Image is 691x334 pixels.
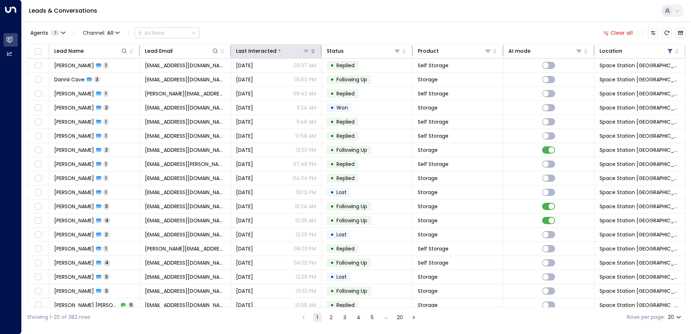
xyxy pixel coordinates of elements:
span: 1 [103,175,108,181]
button: Go to next page [409,313,418,322]
p: 12:29 PM [296,273,316,281]
span: Lost [336,189,347,196]
span: Sally Donnelly [54,259,94,266]
span: John Smith [54,90,94,97]
span: Emma Neale [54,189,94,196]
span: Toggle select row [34,89,43,98]
p: 10:58 AM [295,301,316,309]
a: Leads & Conversations [29,7,97,15]
span: Jun 13, 2025 [236,76,253,83]
span: Agents [30,30,48,35]
div: • [330,243,334,255]
span: Following Up [336,259,367,266]
span: Aug 04, 2025 [236,146,253,154]
div: • [330,87,334,100]
span: Jun 04, 2025 [236,259,253,266]
div: Location [600,47,674,55]
span: Space Station Doncaster [600,301,680,309]
span: Space Station Doncaster [600,146,680,154]
span: 2 [103,104,110,111]
div: Product [418,47,439,55]
span: Toggle select row [34,117,43,127]
span: Space Station Doncaster [600,245,680,252]
span: 3 [103,288,110,294]
div: Showing 1-20 of 382 rows [27,313,90,321]
span: chilcombe@duck.com [145,273,225,281]
span: 1 [51,30,60,36]
span: Self Storage [418,132,448,140]
span: Space Station Doncaster [600,132,680,140]
span: Toggle select row [34,301,43,310]
span: Space Station Doncaster [600,160,680,168]
span: Toggle select row [34,160,43,169]
div: Button group with a nested menu [134,27,199,38]
span: Jun 19, 2025 [236,287,253,295]
span: michaelahoshang45@gmail.com [145,301,225,309]
div: • [330,186,334,198]
div: Status [327,47,400,55]
span: callumreid791@gmail.com [145,217,225,224]
div: • [330,144,334,156]
span: Dannii Cave [54,76,85,83]
div: Lead Name [54,47,84,55]
span: Toggle select row [34,132,43,141]
div: Location [600,47,622,55]
span: Following Up [336,146,367,154]
span: Rebecca Ackroyd [54,118,94,125]
p: 04:02 PM [293,259,316,266]
span: beckyackroyd92@gmail.com [145,62,225,69]
span: foord.chris@yahoo.com [145,160,225,168]
button: Customize [648,28,658,38]
span: Replied [336,160,355,168]
div: • [330,200,334,213]
span: Following Up [336,203,367,210]
p: 09:37 AM [293,62,316,69]
span: Space Station Doncaster [600,287,680,295]
span: 1 [103,62,108,68]
span: Toggle select all [34,47,43,56]
span: davidblanusha26@gmail.com [145,203,225,210]
span: Storage [418,231,438,238]
span: Sep 14, 2025 [236,301,253,309]
button: Go to page 3 [340,313,349,322]
span: 4 [103,260,110,266]
span: Self Storage [418,259,448,266]
span: Callum Reid [54,217,94,224]
button: Go to page 4 [354,313,363,322]
div: Last Interacted [236,47,276,55]
span: Sarah Richardson [54,146,94,154]
span: 1 [103,133,108,139]
span: Storage [418,217,438,224]
div: • [330,285,334,297]
span: Replied [336,301,355,309]
span: 2 [103,231,110,237]
span: 1 [103,119,108,125]
p: 12:50 PM [296,146,316,154]
span: Jul 09, 2025 [236,189,253,196]
span: Space Station Doncaster [600,175,680,182]
span: Space Station Doncaster [600,231,680,238]
span: jbpsn92@gmail.com [145,287,225,295]
div: Last Interacted [236,47,310,55]
span: Following Up [336,217,367,224]
span: Replied [336,175,355,182]
button: Go to page 2 [327,313,335,322]
button: page 1 [313,313,322,322]
span: Toggle select row [34,146,43,155]
div: • [330,59,334,72]
span: 1 [103,90,108,97]
div: • [330,172,334,184]
p: 11:48 AM [296,118,316,125]
span: Mar 28, 2025 [236,90,253,97]
p: 01:32 PM [296,287,316,295]
div: 20 [668,312,683,322]
span: sarahkatykenna@gmail.com [145,146,225,154]
span: Space Station Doncaster [600,217,680,224]
span: Self Storage [418,90,448,97]
span: Space Station Doncaster [600,76,680,83]
span: Won [336,104,348,111]
span: ferenca19@icloud.com [145,231,225,238]
span: Barry Sullivan [54,273,94,281]
p: 10:24 AM [295,203,316,210]
span: lewis.ford89@gmail.com [145,245,225,252]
